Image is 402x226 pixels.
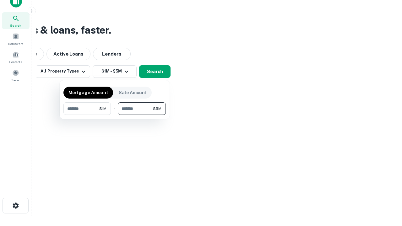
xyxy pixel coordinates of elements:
[371,176,402,206] iframe: Chat Widget
[68,89,108,96] p: Mortgage Amount
[113,102,115,115] div: -
[119,89,147,96] p: Sale Amount
[99,106,106,111] span: $1M
[153,106,161,111] span: $5M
